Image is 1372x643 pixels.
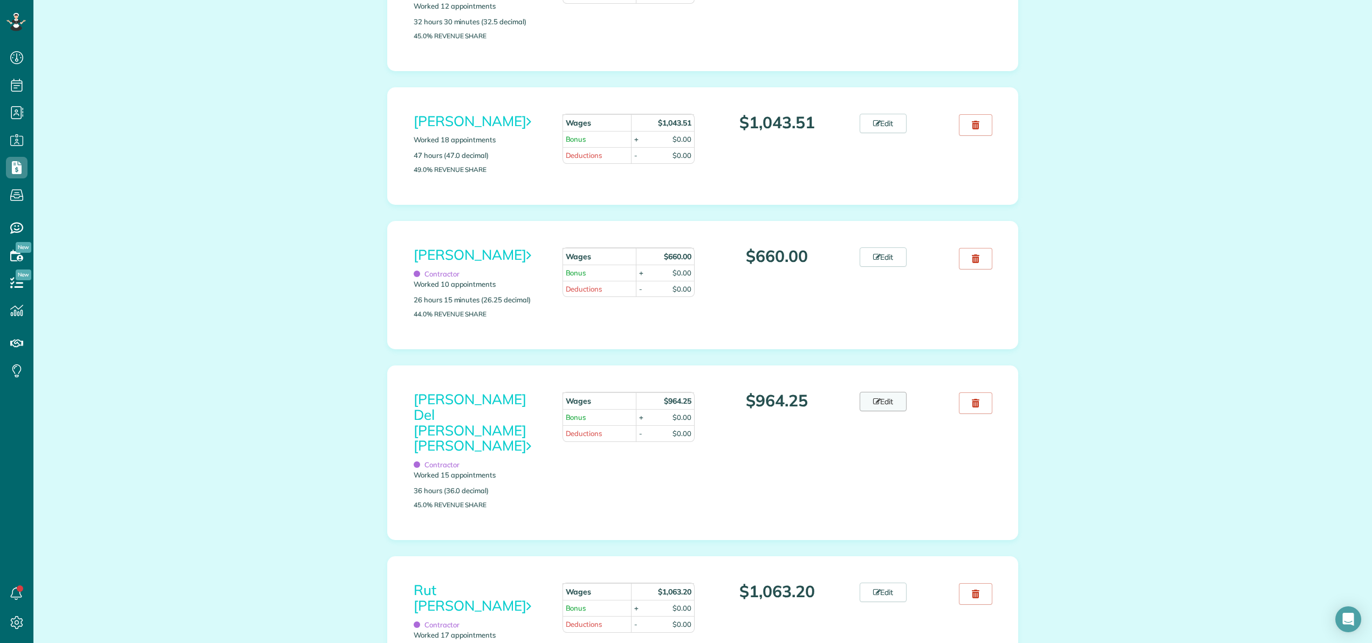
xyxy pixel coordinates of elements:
p: 45.0% Revenue Share [414,32,546,39]
span: New [16,269,31,280]
div: - [639,428,642,439]
p: $1,063.20 [711,583,843,600]
td: Deductions [562,616,631,632]
div: $0.00 [673,428,691,439]
a: Edit [860,114,907,133]
td: Deductions [562,147,631,163]
p: Worked 12 appointments [414,1,546,11]
p: 44.0% Revenue Share [414,310,546,317]
div: - [634,150,637,161]
div: $0.00 [673,134,691,144]
a: Edit [860,583,907,602]
strong: Wages [566,252,592,261]
div: $0.00 [673,268,691,278]
div: $0.00 [673,412,691,423]
div: - [639,284,642,294]
div: $0.00 [673,619,691,630]
p: Worked 10 appointments [414,279,546,289]
p: Worked 17 appointments [414,630,546,640]
span: Contractor [414,269,459,278]
p: $660.00 [711,247,843,265]
a: Rut [PERSON_NAME] [414,581,531,614]
p: 45.0% Revenue Share [414,501,546,508]
strong: $1,063.20 [658,587,691,597]
p: Worked 15 appointments [414,470,546,480]
a: [PERSON_NAME] [414,246,531,264]
td: Bonus [562,131,631,147]
p: 47 hours (47.0 decimal) [414,150,546,161]
td: Bonus [562,409,636,425]
strong: Wages [566,118,592,128]
a: [PERSON_NAME] Del [PERSON_NAME] [PERSON_NAME] [414,390,531,454]
div: + [639,412,643,423]
td: Bonus [562,600,631,616]
strong: $964.25 [664,396,691,406]
p: Worked 18 appointments [414,135,546,145]
div: - [634,619,637,630]
a: Edit [860,247,907,267]
a: Edit [860,392,907,411]
p: $1,043.51 [711,114,843,132]
span: New [16,242,31,253]
div: Open Intercom Messenger [1335,606,1361,632]
td: Deductions [562,281,636,297]
div: $0.00 [673,284,691,294]
p: 32 hours 30 minutes (32.5 decimal) [414,17,546,27]
strong: $1,043.51 [658,118,691,128]
div: + [634,134,639,144]
p: 36 hours (36.0 decimal) [414,486,546,496]
p: 49.0% Revenue Share [414,166,546,173]
span: Contractor [414,460,459,469]
div: $0.00 [673,603,691,613]
td: Bonus [562,265,636,281]
span: Contractor [414,620,459,629]
strong: $660.00 [664,252,691,261]
strong: Wages [566,587,592,597]
td: Deductions [562,425,636,441]
p: $964.25 [711,392,843,410]
div: + [639,268,643,278]
p: 26 hours 15 minutes (26.25 decimal) [414,295,546,305]
div: + [634,603,639,613]
div: $0.00 [673,150,691,161]
a: [PERSON_NAME] [414,112,531,130]
strong: Wages [566,396,592,406]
